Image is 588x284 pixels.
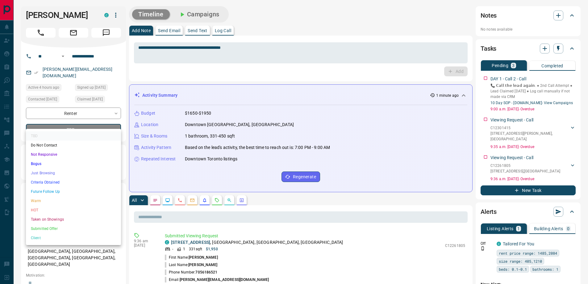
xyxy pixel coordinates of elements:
[26,178,121,187] li: Criteria Obtained
[26,168,121,178] li: Just Browsing
[26,206,121,215] li: HOT
[26,233,121,243] li: Client
[26,224,121,233] li: Submitted Offer
[26,196,121,206] li: Warm
[26,215,121,224] li: Taken on Showings
[26,141,121,150] li: Do Not Contact
[26,159,121,168] li: Bogus
[26,187,121,196] li: Future Follow Up
[26,150,121,159] li: Not Responsive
